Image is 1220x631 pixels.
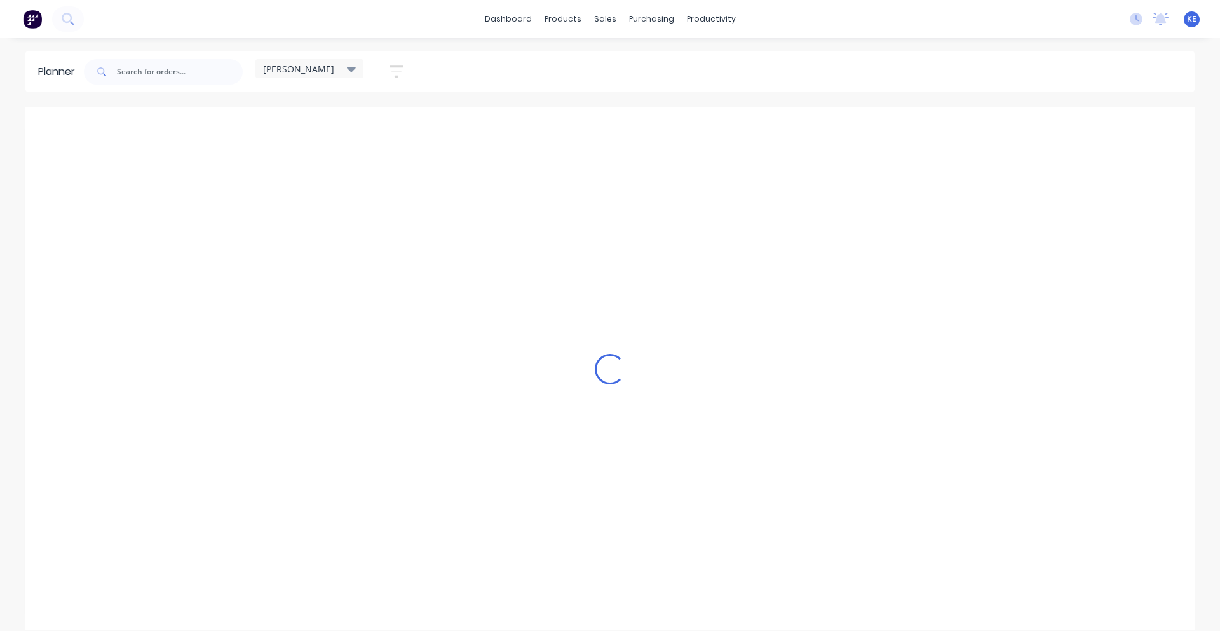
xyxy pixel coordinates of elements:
[478,10,538,29] a: dashboard
[681,10,742,29] div: productivity
[623,10,681,29] div: purchasing
[538,10,588,29] div: products
[23,10,42,29] img: Factory
[117,59,243,85] input: Search for orders...
[588,10,623,29] div: sales
[38,64,81,79] div: Planner
[1187,13,1196,25] span: KE
[263,62,334,76] span: [PERSON_NAME]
